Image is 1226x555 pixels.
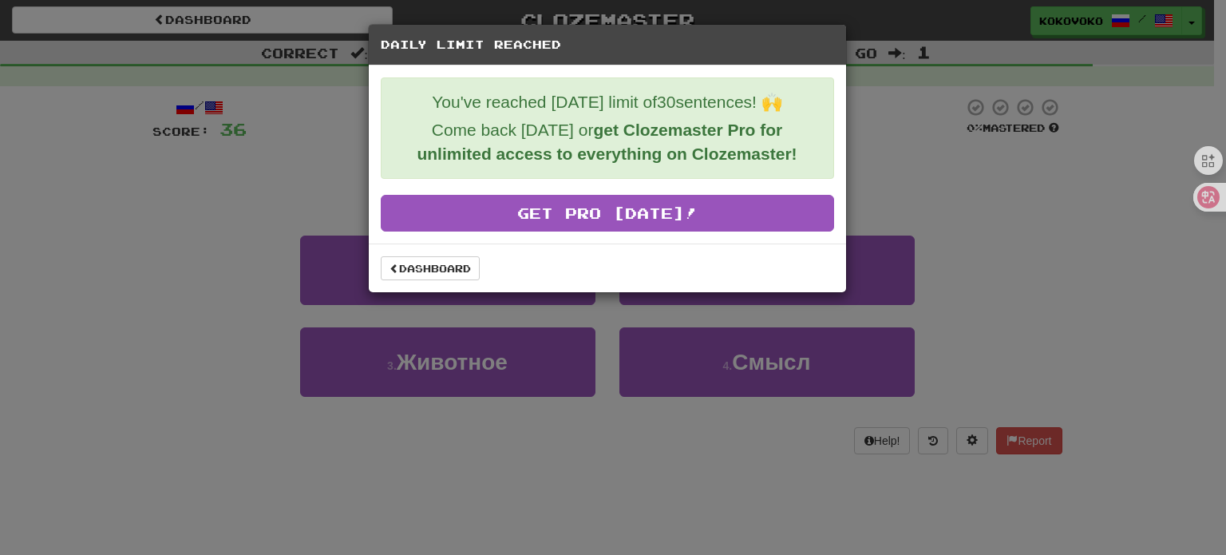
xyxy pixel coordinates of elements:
a: Dashboard [381,256,480,280]
a: Get Pro [DATE]! [381,195,834,232]
p: You've reached [DATE] limit of 30 sentences! 🙌 [394,90,821,114]
p: Come back [DATE] or [394,118,821,166]
h5: Daily Limit Reached [381,37,834,53]
strong: get Clozemaster Pro for unlimited access to everything on Clozemaster! [417,121,797,163]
